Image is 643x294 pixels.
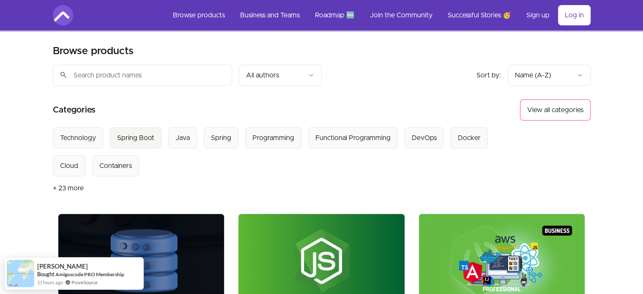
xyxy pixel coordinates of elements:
input: Search product names [53,65,232,86]
div: Spring Boot [117,133,154,143]
div: Docker [458,133,481,143]
div: Functional Programming [315,133,391,143]
a: Roadmap 🆕 [308,5,361,25]
a: Log in [558,5,591,25]
a: Successful Stories 🥳 [441,5,518,25]
div: Spring [211,133,231,143]
span: search [60,69,67,81]
div: Cloud [60,161,78,171]
h2: Browse products [53,44,134,58]
a: Business and Teams [233,5,306,25]
h2: Categories [53,99,96,121]
div: Containers [99,161,132,171]
button: + 23 more [53,176,84,200]
span: 21 hours ago [37,279,63,286]
a: Sign up [520,5,556,25]
a: ProveSource [71,279,98,286]
button: Product sort options [508,65,591,86]
nav: Main [166,5,591,25]
img: provesource social proof notification image [7,260,34,287]
button: Filter by author [239,65,322,86]
a: Amigoscode PRO Membership [55,271,124,278]
a: Browse products [166,5,232,25]
a: Join the Community [363,5,439,25]
button: View all categories [520,99,591,121]
div: Java [175,133,190,143]
div: Programming [252,133,294,143]
span: [PERSON_NAME] [37,263,88,270]
span: Sort by: [476,72,501,79]
div: DevOps [412,133,437,143]
span: Bought [37,271,55,278]
div: Technology [60,133,96,143]
img: Amigoscode logo [53,5,73,25]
